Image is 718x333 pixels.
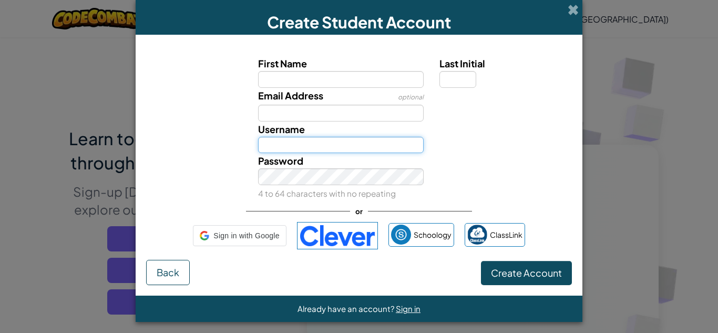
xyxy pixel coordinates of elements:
[298,304,396,314] span: Already have an account?
[491,267,562,279] span: Create Account
[467,225,487,245] img: classlink-logo-small.png
[481,261,572,285] button: Create Account
[267,12,451,32] span: Create Student Account
[258,89,323,102] span: Email Address
[157,266,179,278] span: Back
[439,57,485,69] span: Last Initial
[213,228,279,244] span: Sign in with Google
[258,123,305,135] span: Username
[396,304,420,314] a: Sign in
[297,222,378,249] img: clever-logo-blue.png
[146,260,190,285] button: Back
[258,155,303,167] span: Password
[350,204,368,219] span: or
[414,227,452,243] span: Schoology
[258,188,396,198] small: 4 to 64 characters with no repeating
[398,93,424,101] span: optional
[490,227,522,243] span: ClassLink
[391,225,411,245] img: schoology.png
[258,57,307,69] span: First Name
[193,225,286,246] div: Sign in with Google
